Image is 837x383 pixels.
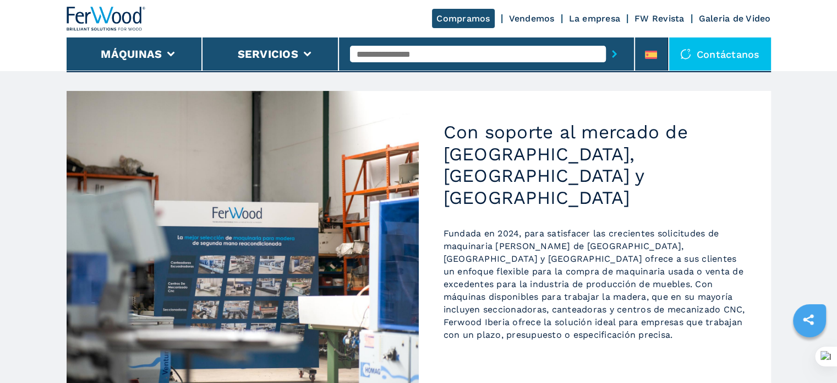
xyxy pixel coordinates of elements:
[569,13,621,24] a: La empresa
[509,13,555,24] a: Vendemos
[634,13,685,24] a: FW Revista
[606,41,623,67] button: submit-button
[790,333,829,375] iframe: Chat
[238,47,298,61] button: Servicios
[669,37,771,71] div: Contáctanos
[432,9,494,28] a: Compramos
[444,121,746,208] h2: Con soporte al mercado de [GEOGRAPHIC_DATA], [GEOGRAPHIC_DATA] y [GEOGRAPHIC_DATA]
[680,48,691,60] img: Contáctanos
[444,227,746,341] p: Fundada en 2024, para satisfacer las crecientes solicitudes de maquinaria [PERSON_NAME] de [GEOGR...
[101,47,162,61] button: Máquinas
[67,7,146,31] img: Ferwood
[699,13,771,24] a: Galeria de Video
[795,306,822,333] a: sharethis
